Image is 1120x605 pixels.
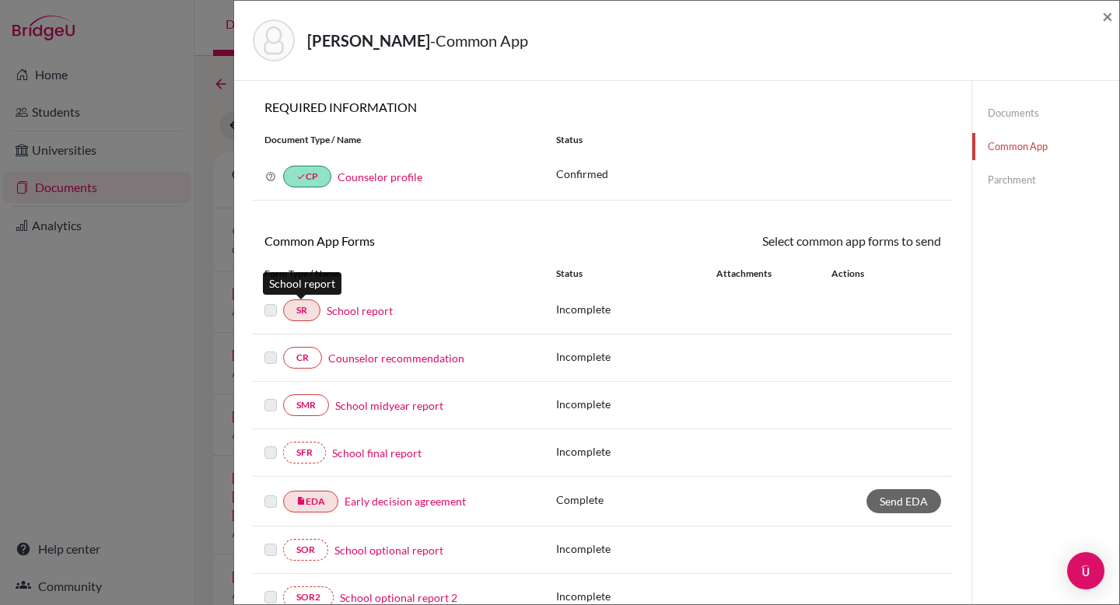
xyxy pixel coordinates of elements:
[556,540,716,557] p: Incomplete
[556,443,716,460] p: Incomplete
[972,100,1119,127] a: Documents
[283,394,329,416] a: SMR
[556,588,716,604] p: Incomplete
[716,267,813,281] div: Attachments
[296,172,306,181] i: done
[296,496,306,505] i: insert_drive_file
[1102,7,1113,26] button: Close
[253,267,544,281] div: Form Type / Name
[544,133,953,147] div: Status
[556,348,716,365] p: Incomplete
[556,301,716,317] p: Incomplete
[283,347,322,369] a: CR
[430,31,528,50] span: - Common App
[338,170,422,184] a: Counselor profile
[345,493,466,509] a: Early decision agreement
[283,539,328,561] a: SOR
[1067,552,1104,589] div: Open Intercom Messenger
[263,272,341,295] div: School report
[972,133,1119,160] a: Common App
[327,302,393,319] a: School report
[1102,5,1113,27] span: ×
[603,232,953,250] div: Select common app forms to send
[283,166,331,187] a: doneCP
[813,267,909,281] div: Actions
[253,133,544,147] div: Document Type / Name
[972,166,1119,194] a: Parchment
[307,31,430,50] strong: [PERSON_NAME]
[253,100,953,114] h6: REQUIRED INFORMATION
[556,396,716,412] p: Incomplete
[556,491,716,508] p: Complete
[334,542,443,558] a: School optional report
[283,491,338,512] a: insert_drive_fileEDA
[328,350,464,366] a: Counselor recommendation
[556,267,716,281] div: Status
[880,495,928,508] span: Send EDA
[253,233,603,248] h6: Common App Forms
[866,489,941,513] a: Send EDA
[283,442,326,463] a: SFR
[335,397,443,414] a: School midyear report
[332,445,422,461] a: School final report
[556,166,941,182] p: Confirmed
[283,299,320,321] a: SR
